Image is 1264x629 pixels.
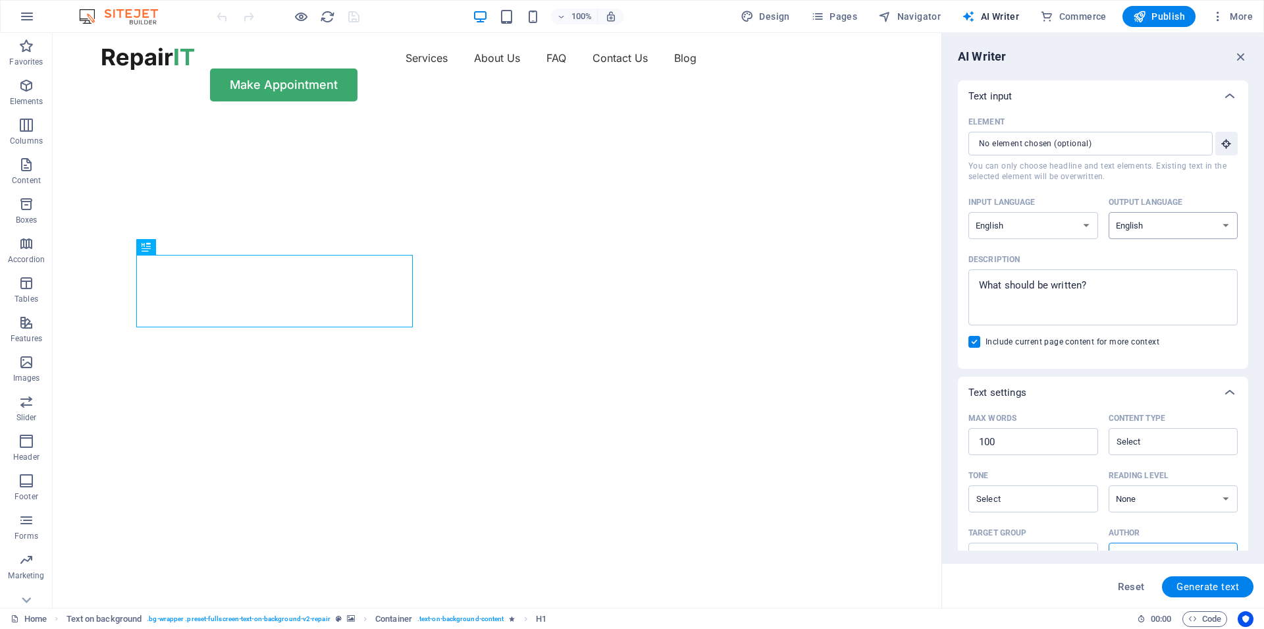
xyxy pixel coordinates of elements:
[1151,611,1171,627] span: 00 00
[968,470,988,481] p: Tone
[968,254,1020,265] p: Description
[958,112,1248,369] div: Text input
[11,333,42,344] p: Features
[968,197,1036,207] p: Input language
[1137,611,1172,627] h6: Session time
[806,6,862,27] button: Pages
[1109,485,1238,512] select: Reading level
[509,615,515,622] i: Element contains an animation
[336,615,342,622] i: This element is a customizable preset
[968,132,1203,155] input: ElementYou can only choose headline and text elements. Existing text in the selected element will...
[1113,547,1213,566] input: AuthorClear
[16,215,38,225] p: Boxes
[958,80,1248,112] div: Text input
[958,377,1248,408] div: Text settings
[878,10,941,23] span: Navigator
[551,9,598,24] button: 100%
[13,373,40,383] p: Images
[986,337,1159,347] span: Include current page content for more context
[320,9,335,24] i: Reload page
[968,386,1026,399] p: Text settings
[1113,432,1213,451] input: Content typeClear
[968,161,1238,182] span: You can only choose headline and text elements. Existing text in the selected element will be ove...
[962,10,1019,23] span: AI Writer
[1109,528,1140,538] p: Author
[735,6,795,27] div: Design (Ctrl+Alt+Y)
[968,117,1005,127] p: Element
[1176,582,1239,592] span: Generate text
[1109,413,1165,424] p: Content type
[968,528,1026,538] p: Target group
[1211,10,1253,23] span: More
[1122,6,1196,27] button: Publish
[1162,576,1253,597] button: Generate text
[1206,6,1258,27] button: More
[293,9,309,24] button: Click here to leave preview mode and continue editing
[417,611,504,627] span: . text-on-background-content
[13,452,39,462] p: Header
[975,276,1231,319] textarea: Description
[16,412,37,423] p: Slider
[375,611,412,627] span: Click to select. Double-click to edit
[12,175,41,186] p: Content
[1040,10,1107,23] span: Commerce
[1111,576,1151,597] button: Reset
[968,212,1098,239] select: Input language
[968,429,1098,455] input: Max words
[968,90,1012,103] p: Text input
[1160,614,1162,624] span: :
[347,615,355,622] i: This element contains a background
[968,413,1016,424] p: Max words
[1188,611,1221,627] span: Code
[10,136,43,146] p: Columns
[735,6,795,27] button: Design
[147,611,330,627] span: . bg-wrapper .preset-fullscreen-text-on-background-v2-repair
[9,57,43,67] p: Favorites
[1238,611,1253,627] button: Usercentrics
[958,49,1006,65] h6: AI Writer
[1109,470,1169,481] p: Reading level
[14,531,38,541] p: Forms
[8,254,45,265] p: Accordion
[319,9,335,24] button: reload
[957,6,1024,27] button: AI Writer
[605,11,617,22] i: On resize automatically adjust zoom level to fit chosen device.
[14,491,38,502] p: Footer
[1182,611,1227,627] button: Code
[972,489,1072,508] input: ToneClear
[1035,6,1112,27] button: Commerce
[1215,132,1238,155] button: ElementYou can only choose headline and text elements. Existing text in the selected element will...
[571,9,592,24] h6: 100%
[76,9,174,24] img: Editor Logo
[1228,551,1233,556] button: Clear
[10,96,43,107] p: Elements
[1118,582,1144,592] span: Reset
[11,611,47,627] a: Click to cancel selection. Double-click to open Pages
[741,10,790,23] span: Design
[873,6,946,27] button: Navigator
[66,611,546,627] nav: breadcrumb
[958,408,1248,591] div: Text settings
[14,294,38,304] p: Tables
[1133,10,1185,23] span: Publish
[1109,197,1183,207] p: Output language
[968,546,1098,567] input: Target group
[536,611,546,627] span: Click to select. Double-click to edit
[811,10,857,23] span: Pages
[1109,212,1238,239] select: Output language
[66,611,142,627] span: Click to select. Double-click to edit
[8,570,44,581] p: Marketing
